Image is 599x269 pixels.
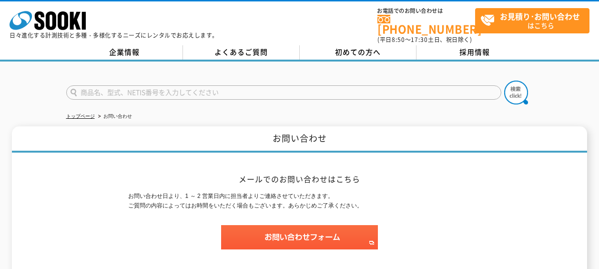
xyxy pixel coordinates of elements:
[475,8,589,33] a: お見積り･お問い合わせはこちら
[377,15,475,34] a: [PHONE_NUMBER]
[500,10,580,22] strong: お見積り･お問い合わせ
[416,45,533,60] a: 採用情報
[480,9,589,32] span: はこちら
[183,45,300,60] a: よくあるご質問
[66,45,183,60] a: 企業情報
[504,81,528,104] img: btn_search.png
[377,8,475,14] span: お電話でのお問い合わせは
[411,35,428,44] span: 17:30
[128,174,471,184] h2: メールでのお問い合わせはこちら
[128,191,471,211] p: お問い合わせ日より、1 ～ 2 営業日内に担当者よりご連絡させていただきます。 ご質問の内容によってはお時間をいただく場合もございます。あらかじめご了承ください。
[66,114,95,119] a: トップページ
[12,126,587,153] h1: お問い合わせ
[96,112,132,122] li: お問い合わせ
[221,241,378,248] a: お問い合わせフォーム
[377,35,472,44] span: (平日 ～ 土日、祝日除く)
[10,32,218,38] p: 日々進化する計測技術と多種・多様化するニーズにレンタルでお応えします。
[300,45,416,60] a: 初めての方へ
[392,35,405,44] span: 8:50
[221,225,378,249] img: お問い合わせフォーム
[335,47,381,57] span: 初めての方へ
[66,85,501,100] input: 商品名、型式、NETIS番号を入力してください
